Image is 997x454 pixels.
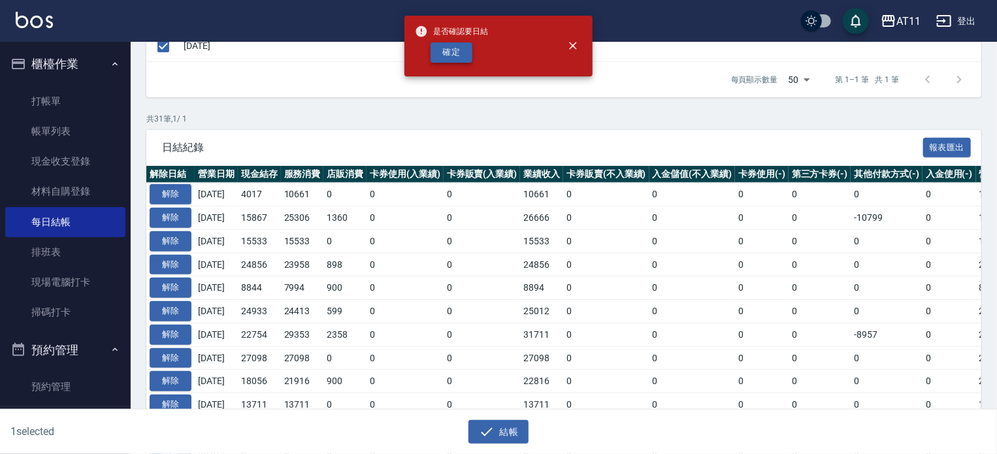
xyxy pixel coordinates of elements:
td: 0 [323,229,367,253]
td: 0 [923,276,976,300]
td: 0 [649,323,736,346]
td: 7994 [281,276,324,300]
button: 預約管理 [5,333,125,367]
td: 21916 [281,370,324,393]
td: 10661 [281,183,324,206]
button: 登出 [931,9,981,33]
td: 0 [789,206,851,230]
td: 13711 [281,393,324,417]
img: Logo [16,12,53,28]
th: 卡券使用(-) [735,166,789,183]
th: 卡券使用(入業績) [367,166,444,183]
td: 0 [735,393,789,417]
td: 599 [323,300,367,323]
td: 0 [649,346,736,370]
td: 0 [444,253,521,276]
td: 8894 [520,276,563,300]
button: 解除 [150,301,191,321]
td: 0 [923,183,976,206]
td: [DATE] [195,229,238,253]
td: 900 [323,370,367,393]
td: [DATE] [195,323,238,346]
td: 24856 [238,253,281,276]
td: 0 [367,393,444,417]
td: 31711 [520,323,563,346]
td: 0 [789,229,851,253]
td: 15533 [520,229,563,253]
th: 入金使用(-) [923,166,976,183]
td: [DATE] [195,206,238,230]
td: 0 [563,183,649,206]
td: 0 [444,206,521,230]
td: 0 [923,300,976,323]
td: 0 [444,300,521,323]
button: 解除 [150,371,191,391]
td: 0 [444,229,521,253]
td: 0 [923,229,976,253]
td: 0 [649,393,736,417]
td: 0 [789,370,851,393]
td: 0 [563,253,649,276]
td: 0 [649,183,736,206]
td: 18056 [238,370,281,393]
p: 共 31 筆, 1 / 1 [146,113,981,125]
h6: 1 selected [10,423,247,440]
td: 13711 [520,393,563,417]
td: 0 [923,206,976,230]
th: 入金儲值(不入業績) [649,166,736,183]
td: 0 [323,393,367,417]
a: 報表匯出 [923,140,972,153]
td: [DATE] [195,370,238,393]
td: 0 [649,276,736,300]
button: 櫃檯作業 [5,47,125,81]
td: 0 [367,206,444,230]
td: 0 [444,276,521,300]
td: 0 [851,393,923,417]
td: 0 [649,370,736,393]
td: 0 [323,183,367,206]
td: 24413 [281,300,324,323]
td: 0 [649,229,736,253]
td: 0 [789,323,851,346]
button: 解除 [150,278,191,298]
td: [DATE] [195,393,238,417]
th: 業績收入 [520,166,563,183]
td: -8957 [851,323,923,346]
a: 排班表 [5,237,125,267]
td: 0 [851,370,923,393]
td: 0 [563,370,649,393]
td: 24856 [520,253,563,276]
p: 第 1–1 筆 共 1 筆 [836,74,899,86]
td: 0 [851,276,923,300]
button: 解除 [150,395,191,415]
td: 0 [735,206,789,230]
td: 0 [367,229,444,253]
th: 第三方卡券(-) [789,166,851,183]
td: 0 [367,346,444,370]
td: 0 [851,229,923,253]
a: 現場電腦打卡 [5,267,125,297]
th: 服務消費 [281,166,324,183]
button: 解除 [150,184,191,204]
td: 900 [323,276,367,300]
td: 0 [735,276,789,300]
th: 卡券販賣(入業績) [444,166,521,183]
td: 0 [851,300,923,323]
td: 0 [789,253,851,276]
td: 0 [563,276,649,300]
td: 0 [923,323,976,346]
th: 現金結存 [238,166,281,183]
td: 0 [851,346,923,370]
td: 0 [923,253,976,276]
td: 8844 [238,276,281,300]
td: [DATE] [195,300,238,323]
button: 報表匯出 [923,138,972,158]
button: save [843,8,869,34]
td: 898 [323,253,367,276]
td: 0 [563,229,649,253]
td: 0 [923,393,976,417]
td: 0 [735,370,789,393]
th: 營業日期 [195,166,238,183]
td: 0 [444,323,521,346]
td: 0 [789,393,851,417]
